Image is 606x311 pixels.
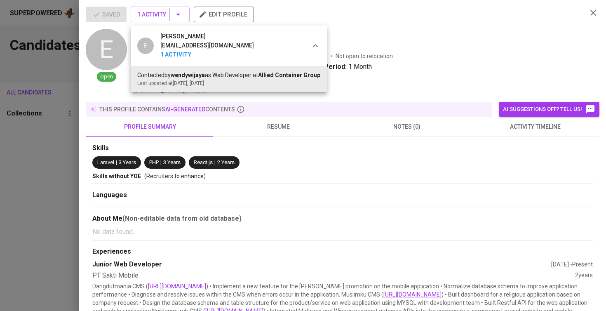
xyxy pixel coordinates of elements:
[258,72,320,78] span: Allied Container Group
[160,41,254,50] div: [EMAIL_ADDRESS][DOMAIN_NAME]
[137,71,320,80] div: Contacted by as Web Developer at
[160,50,254,59] b: 1 Activity
[137,80,320,87] div: Last updated at [DATE] , [DATE]
[137,38,154,54] div: E
[160,32,206,41] span: [PERSON_NAME]
[131,26,327,66] div: E[PERSON_NAME][EMAIL_ADDRESS][DOMAIN_NAME]1 Activity
[171,72,205,78] b: wendywijaya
